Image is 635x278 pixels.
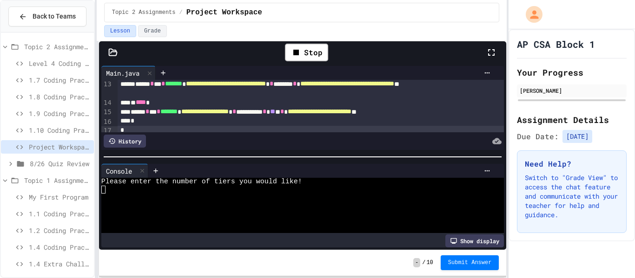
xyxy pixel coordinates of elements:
div: 15 [101,108,113,117]
span: Submit Answer [448,259,492,266]
span: Back to Teams [33,12,76,21]
span: 1.8 Coding Practice [29,92,90,102]
span: Level 4 Coding Challenge [29,58,90,68]
span: 1.4 Extra Challenge Problem [29,259,90,269]
button: Lesson [104,25,136,37]
div: Show display [445,234,504,247]
span: 1.1 Coding Practice [29,209,90,219]
span: - [413,258,420,267]
div: My Account [516,4,545,25]
span: Due Date: [517,131,559,142]
div: 16 [101,117,113,127]
button: Back to Teams [8,6,86,26]
span: Project Workspace [186,7,262,18]
div: 13 [101,80,113,98]
span: Topic 1 Assignments [24,175,90,185]
div: 14 [101,98,113,108]
button: Submit Answer [441,255,499,270]
span: 1.10 Coding Practice [29,125,90,135]
p: Switch to "Grade View" to access the chat feature and communicate with your teacher for help and ... [525,173,619,220]
span: 8/26 Quiz Review [30,159,90,168]
span: Topic 2 Assignments [112,9,176,16]
span: My First Program [29,192,90,202]
span: 10 [426,259,433,266]
span: [DATE] [562,130,592,143]
span: 1.7 Coding Practice [29,75,90,85]
div: 17 [101,126,113,136]
div: History [104,135,146,148]
h2: Assignment Details [517,113,627,126]
span: 1.2 Coding Practice [29,226,90,235]
span: 1.4 Coding Practice [29,242,90,252]
h3: Need Help? [525,158,619,169]
button: Grade [138,25,167,37]
div: Console [101,164,148,178]
h1: AP CSA Block 1 [517,38,595,51]
h2: Your Progress [517,66,627,79]
span: 1.9 Coding Practice [29,109,90,118]
span: Project Workspace [29,142,90,152]
span: Please enter the number of tiers you would like! [101,178,302,186]
div: Console [101,166,137,176]
span: / [422,259,425,266]
div: [PERSON_NAME] [520,86,624,95]
span: Topic 2 Assignments [24,42,90,52]
div: Stop [285,44,328,61]
div: Main.java [101,66,156,80]
span: / [179,9,183,16]
div: Main.java [101,68,144,78]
